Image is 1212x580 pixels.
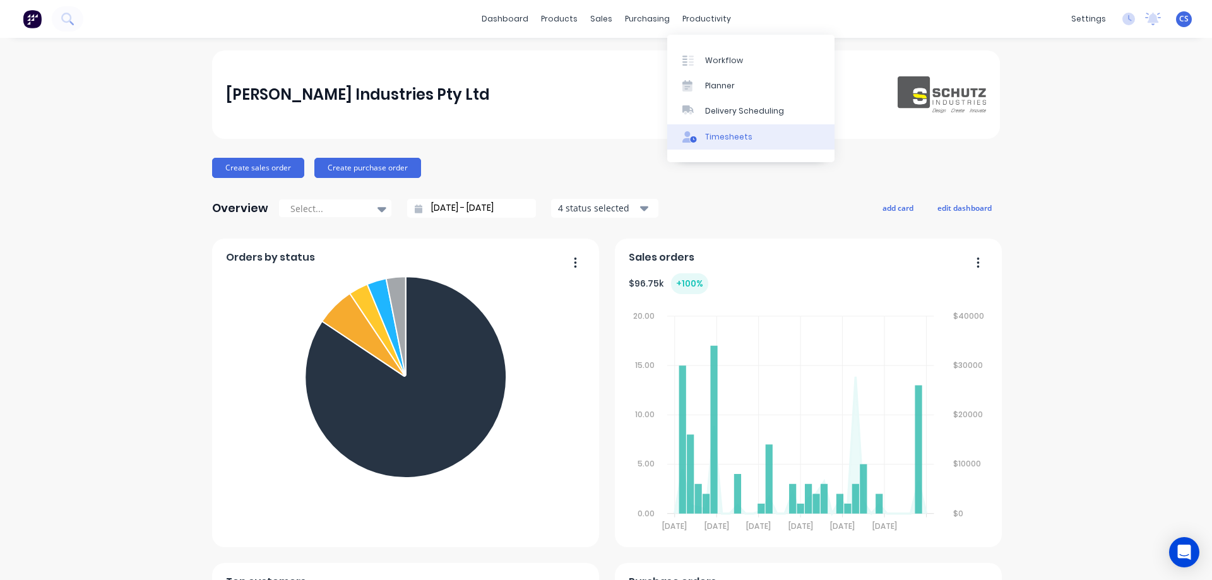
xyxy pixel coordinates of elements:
div: $ 96.75k [629,273,708,294]
tspan: [DATE] [662,521,687,531]
div: sales [584,9,619,28]
div: [PERSON_NAME] Industries Pty Ltd [226,82,490,107]
tspan: 15.00 [635,360,655,370]
img: Factory [23,9,42,28]
div: Planner [705,80,735,92]
tspan: [DATE] [746,521,771,531]
tspan: $30000 [954,360,983,370]
a: Workflow [667,47,835,73]
button: edit dashboard [929,199,1000,216]
button: 4 status selected [551,199,658,218]
div: settings [1065,9,1112,28]
a: Delivery Scheduling [667,98,835,124]
img: Schutz Industries Pty Ltd [898,76,986,114]
tspan: [DATE] [788,521,813,531]
div: Delivery Scheduling [705,105,784,117]
div: productivity [676,9,737,28]
div: Workflow [705,55,743,66]
a: Timesheets [667,124,835,150]
tspan: $0 [954,508,964,519]
span: CS [1179,13,1189,25]
span: Orders by status [226,250,315,265]
tspan: [DATE] [830,521,855,531]
span: Sales orders [629,250,694,265]
div: products [535,9,584,28]
tspan: 0.00 [638,508,655,519]
div: purchasing [619,9,676,28]
tspan: [DATE] [704,521,729,531]
div: Open Intercom Messenger [1169,537,1199,567]
tspan: 10.00 [635,409,655,420]
button: add card [874,199,922,216]
div: Timesheets [705,131,752,143]
div: + 100 % [671,273,708,294]
a: dashboard [475,9,535,28]
tspan: $10000 [954,459,982,470]
button: Create sales order [212,158,304,178]
div: 4 status selected [558,201,638,215]
div: Overview [212,196,268,221]
tspan: [DATE] [872,521,897,531]
a: Planner [667,73,835,98]
tspan: $40000 [954,311,985,321]
tspan: 5.00 [638,459,655,470]
tspan: 20.00 [633,311,655,321]
button: Create purchase order [314,158,421,178]
tspan: $20000 [954,409,983,420]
